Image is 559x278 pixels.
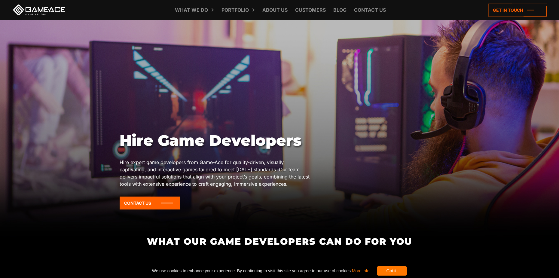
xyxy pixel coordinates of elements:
span: We use cookies to enhance your experience. By continuing to visit this site you agree to our use ... [152,266,369,276]
h2: What Our Game Developers Can Do for You [120,237,440,246]
h1: Hire Game Developers [120,132,311,150]
a: Get in touch [488,4,547,17]
div: Got it! [377,266,407,276]
a: More info [352,268,369,273]
p: Hire expert game developers from Game-Ace for quality-driven, visually captivating, and interacti... [120,159,311,188]
a: Contact Us [120,197,180,209]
